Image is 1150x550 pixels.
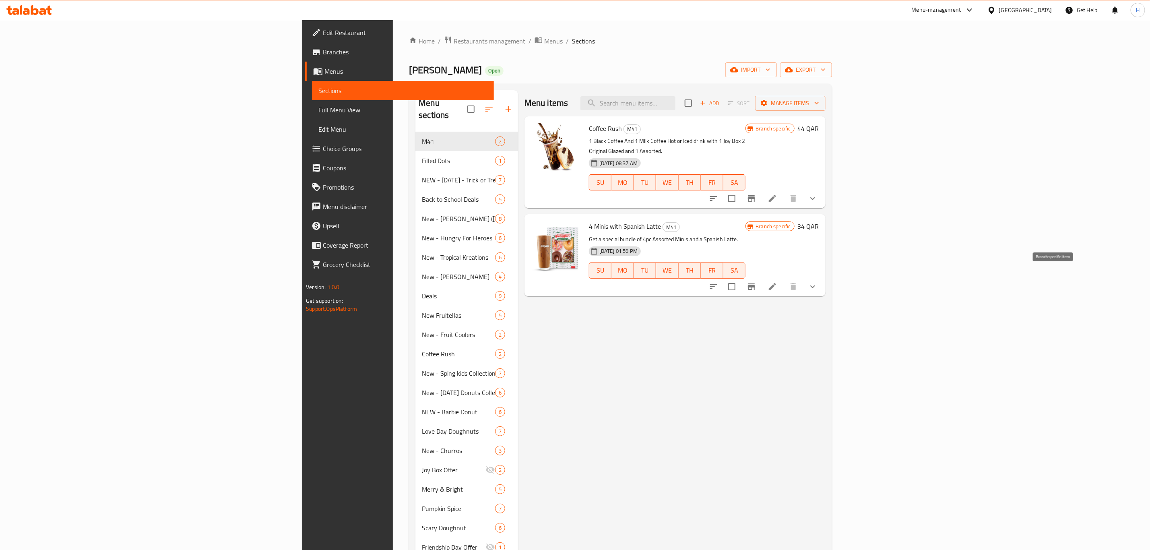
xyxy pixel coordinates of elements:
[422,407,495,417] div: NEW - Barbie Donut
[323,28,487,37] span: Edit Restaurant
[679,174,701,190] button: TH
[422,233,495,243] span: New - Hungry For Heroes
[422,194,495,204] span: Back to School Deals
[589,234,745,244] p: Get a special bundle of 4pc Assorted Minis and a Spanish Latte.
[485,67,504,74] span: Open
[697,97,723,110] span: Add item
[656,174,679,190] button: WE
[723,278,740,295] span: Select to update
[415,325,518,344] div: New - Fruit Coolers2
[680,95,697,112] span: Select section
[697,97,723,110] button: Add
[624,124,641,134] div: M41
[780,62,832,77] button: export
[415,248,518,267] div: New - Tropical Kreations6
[755,96,826,111] button: Manage items
[784,189,803,208] button: delete
[762,98,819,108] span: Manage items
[422,136,495,146] span: M41
[415,441,518,460] div: New - Churros3
[580,96,675,110] input: search
[679,263,701,279] button: TH
[318,86,487,95] span: Sections
[305,42,494,62] a: Branches
[596,247,641,255] span: [DATE] 01:59 PM
[422,175,495,185] span: NEW - [DATE] - Trick or Treat!
[589,220,661,232] span: 4 Minis with Spanish Latte
[422,465,485,475] span: Joy Box Offer
[798,123,819,134] h6: 44 QAR
[704,177,720,188] span: FR
[544,36,563,46] span: Menus
[768,194,777,203] a: Edit menu item
[727,265,743,276] span: SA
[415,228,518,248] div: New - Hungry For Heroes6
[415,402,518,422] div: NEW - Barbie Donut6
[808,282,818,292] svg: Show Choices
[415,190,518,209] div: Back to School Deals5
[589,174,611,190] button: SU
[422,446,495,455] div: New - Churros
[422,330,495,339] span: New - Fruit Coolers
[634,174,657,190] button: TU
[496,447,505,455] span: 3
[566,36,569,46] li: /
[495,291,505,301] div: items
[305,216,494,236] a: Upsell
[415,460,518,480] div: Joy Box Offer2
[422,291,495,301] span: Deals
[663,222,680,232] div: M41
[495,330,505,339] div: items
[415,170,518,190] div: NEW - [DATE] - Trick or Treat!7
[495,388,505,397] div: items
[784,277,803,296] button: delete
[572,36,595,46] span: Sections
[496,138,505,145] span: 2
[704,189,723,208] button: sort-choices
[624,124,640,134] span: M41
[611,263,634,279] button: MO
[495,156,505,165] div: items
[422,349,495,359] div: Coffee Rush
[531,123,582,174] img: Coffee Rush
[323,260,487,269] span: Grocery Checklist
[496,505,505,513] span: 7
[415,383,518,402] div: New - [DATE] Donuts Collection6
[422,484,495,494] span: Merry & Bright
[422,175,495,185] div: NEW - Halloween - Trick or Treat!
[768,282,777,292] a: Edit menu item
[495,136,505,146] div: items
[415,286,518,306] div: Deals9
[496,350,505,358] span: 2
[808,194,818,203] svg: Show Choices
[312,81,494,100] a: Sections
[422,272,495,281] span: New - [PERSON_NAME]
[323,144,487,153] span: Choice Groups
[704,277,723,296] button: sort-choices
[422,504,495,513] span: Pumpkin Spice
[305,236,494,255] a: Coverage Report
[531,221,582,272] img: 4 Minis with Spanish Latte
[323,240,487,250] span: Coverage Report
[727,177,743,188] span: SA
[524,97,568,109] h2: Menu items
[752,125,794,132] span: Branch specific
[305,178,494,197] a: Promotions
[306,282,326,292] span: Version:
[589,136,745,156] p: 1 Black Coffee And 1 Milk Coffee Hot or Iced drink with 1 Joy Box 2 Original Glazed and 1 Assorted.
[496,196,505,203] span: 5
[682,265,698,276] span: TH
[496,466,505,474] span: 2
[415,499,518,518] div: Pumpkin Spice7
[495,194,505,204] div: items
[305,23,494,42] a: Edit Restaurant
[659,177,675,188] span: WE
[723,97,755,110] span: Select section first
[305,158,494,178] a: Coupons
[415,132,518,151] div: M412
[723,190,740,207] span: Select to update
[485,465,495,475] svg: Inactive section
